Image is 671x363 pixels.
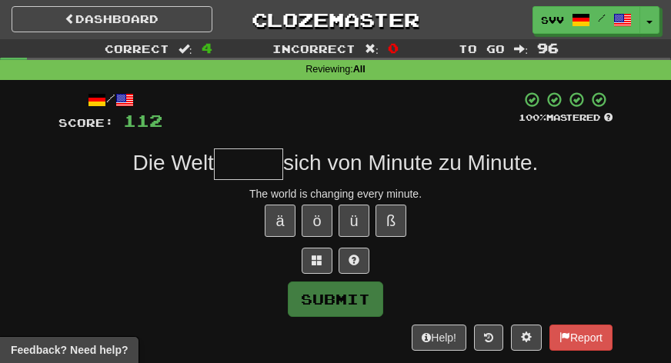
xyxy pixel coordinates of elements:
[302,205,332,237] button: ö
[123,111,162,130] span: 112
[58,116,114,129] span: Score:
[339,248,369,274] button: Single letter hint - you only get 1 per sentence and score half the points! alt+h
[541,13,564,27] span: svv
[353,64,366,75] strong: All
[302,248,332,274] button: Switch sentence to multiple choice alt+p
[388,40,399,55] span: 0
[412,325,466,351] button: Help!
[376,205,406,237] button: ß
[265,205,295,237] button: ä
[365,43,379,54] span: :
[339,205,369,237] button: ü
[459,42,505,55] span: To go
[283,151,539,175] span: sich von Minute zu Minute.
[288,281,383,317] button: Submit
[474,325,503,351] button: Round history (alt+y)
[133,151,214,175] span: Die Welt
[537,40,559,55] span: 96
[272,42,356,55] span: Incorrect
[58,91,162,110] div: /
[514,43,528,54] span: :
[549,325,613,351] button: Report
[519,112,613,124] div: Mastered
[598,12,606,23] span: /
[519,112,546,122] span: 100 %
[202,40,212,55] span: 4
[105,42,169,55] span: Correct
[58,186,613,201] div: The world is changing every minute.
[532,6,640,34] a: svv /
[11,342,128,358] span: Open feedback widget
[179,43,192,54] span: :
[12,6,212,32] a: Dashboard
[235,6,436,33] a: Clozemaster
